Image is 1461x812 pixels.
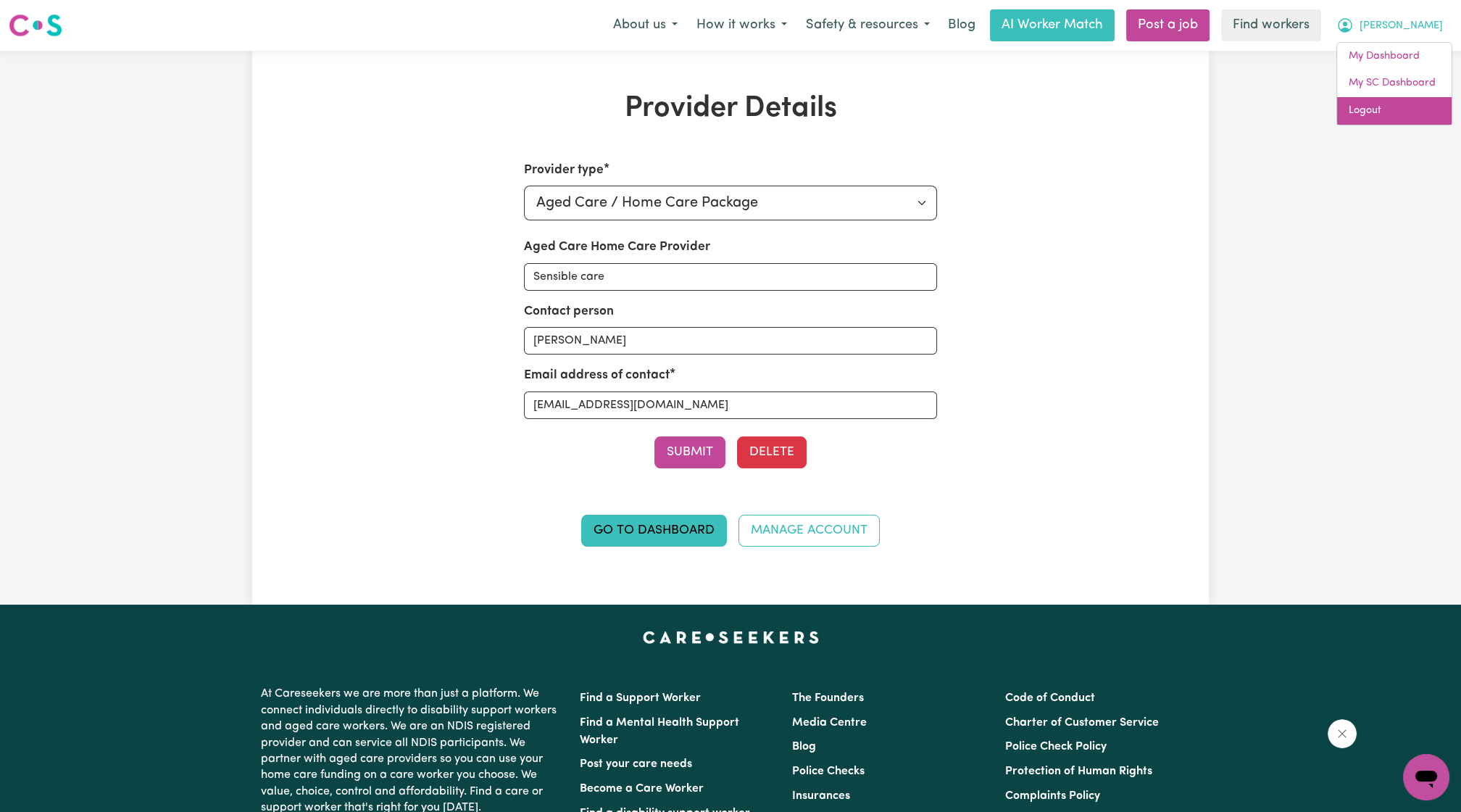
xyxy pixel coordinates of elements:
label: Email address of contact [524,366,670,385]
h1: Provider Details [420,91,1041,126]
a: Find a Support Worker [580,692,701,704]
button: Submit [654,436,725,468]
a: Code of Conduct [1005,692,1095,704]
a: Post a job [1126,9,1210,41]
span: [PERSON_NAME] [1360,18,1443,34]
a: Blog [939,9,984,41]
a: Go to Dashboard [581,515,727,547]
a: My Dashboard [1337,43,1452,70]
a: Protection of Human Rights [1005,766,1152,777]
div: My Account [1336,42,1452,125]
a: The Founders [792,692,864,704]
a: Find a Mental Health Support Worker [580,717,739,746]
a: Insurances [792,790,850,802]
a: Careseekers home page [643,631,819,642]
iframe: Close message [1328,719,1357,748]
a: Manage Account [738,515,880,547]
label: Contact person [524,302,614,321]
label: Aged Care Home Care Provider [524,238,710,257]
a: Careseekers logo [9,9,62,42]
a: Charter of Customer Service [1005,717,1159,729]
a: My SC Dashboard [1337,70,1452,97]
a: Find workers [1221,9,1321,41]
a: Complaints Policy [1005,790,1100,802]
input: e.g. lindsay.jones@orgx.com.au [524,391,938,419]
a: Media Centre [792,717,867,729]
button: About us [604,10,687,41]
input: e.g. Organisation X Ltd. [524,263,938,291]
iframe: Button to launch messaging window [1403,754,1449,800]
button: Safety & resources [796,10,939,41]
a: Police Check Policy [1005,741,1107,753]
a: Become a Care Worker [580,783,704,795]
a: AI Worker Match [990,9,1115,41]
button: How it works [687,10,796,41]
button: Delete [737,436,807,468]
a: Post your care needs [580,758,692,770]
button: My Account [1327,10,1452,41]
input: e.g. Lindsay Jones [524,327,938,355]
label: Provider type [524,161,604,180]
a: Blog [792,741,816,753]
span: Need any help? [9,10,88,22]
a: Police Checks [792,766,865,777]
img: Careseekers logo [9,12,62,38]
a: Logout [1337,97,1452,125]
